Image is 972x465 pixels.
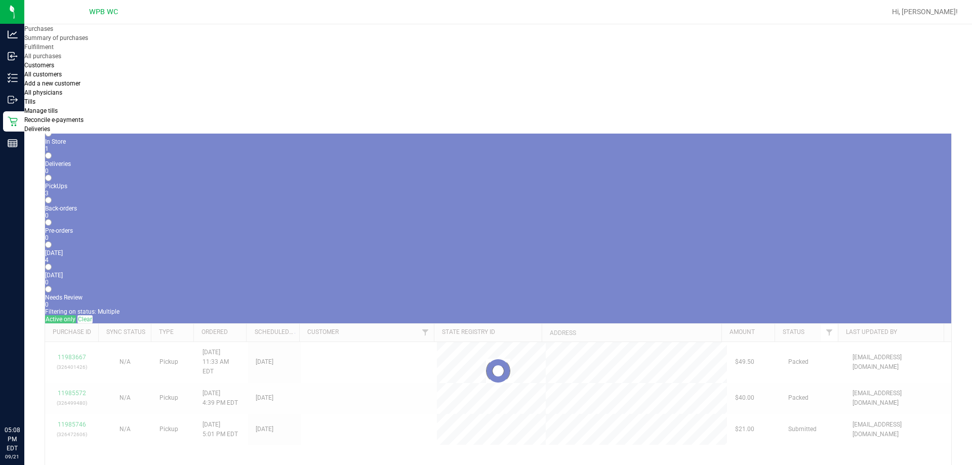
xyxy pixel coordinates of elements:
[8,73,18,83] inline-svg: Inventory
[24,25,224,61] a: Purchases Summary of purchases Fulfillment All purchases
[8,95,18,105] inline-svg: Outbound
[24,80,80,87] span: Add a new customer
[24,34,88,41] span: Summary of purchases
[892,8,958,16] span: Hi, [PERSON_NAME]!
[5,426,20,453] p: 05:08 PM EDT
[8,29,18,39] inline-svg: Analytics
[24,71,62,78] span: All customers
[8,138,18,148] inline-svg: Reports
[10,384,40,414] iframe: Resource center
[24,98,224,124] a: Tills Manage tills Reconcile e-payments
[5,453,20,460] p: 09/21
[24,89,62,96] span: All physicians
[24,25,53,32] span: Purchases
[24,53,61,60] span: All purchases
[8,116,18,126] inline-svg: Retail
[24,44,54,51] span: Fulfillment
[30,383,42,395] iframe: Resource center unread badge
[24,107,58,114] span: Manage tills
[24,62,54,69] span: Customers
[8,51,18,61] inline-svg: Inbound
[24,98,35,105] span: Tills
[24,116,84,123] span: Reconcile e-payments
[24,62,224,97] a: Customers All customers Add a new customer All physicians
[24,125,50,133] a: Deliveries
[89,8,118,16] span: WPB WC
